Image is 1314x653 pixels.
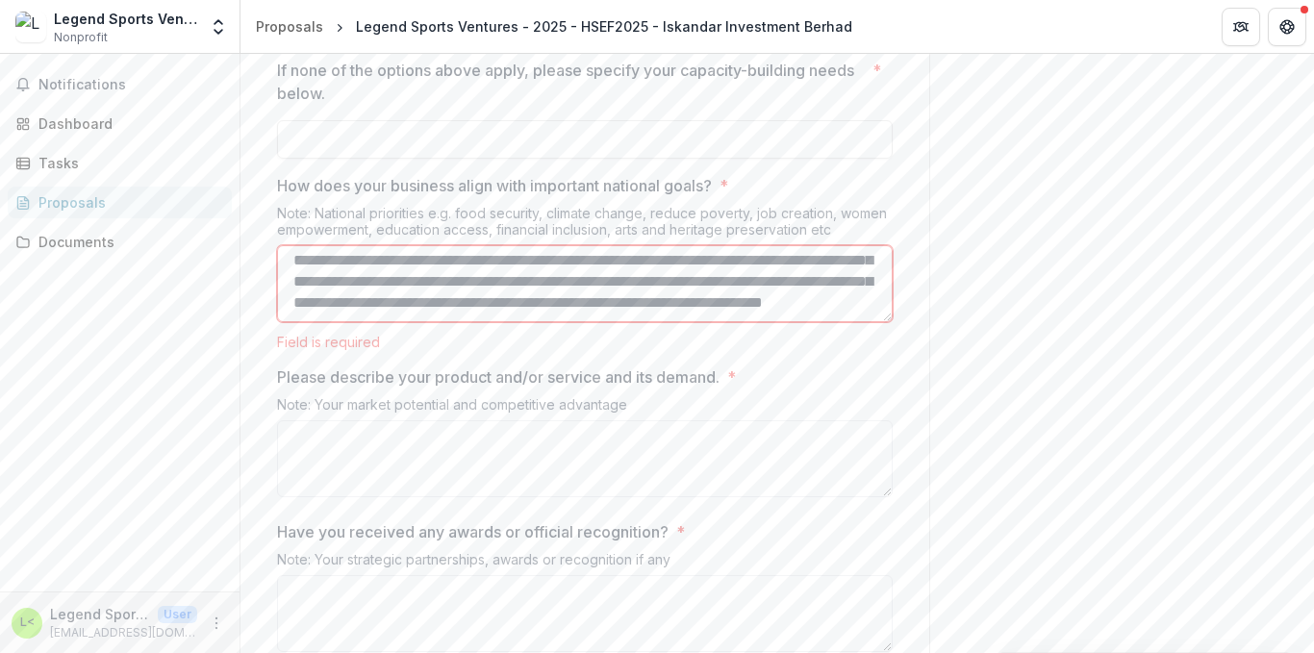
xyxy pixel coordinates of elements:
[38,113,216,134] div: Dashboard
[277,174,712,197] p: How does your business align with important national goals?
[38,77,224,93] span: Notifications
[54,29,108,46] span: Nonprofit
[50,604,150,624] p: Legend Sports <[EMAIL_ADDRESS][DOMAIN_NAME]>
[277,59,865,105] p: If none of the options above apply, please specify your capacity-building needs below.
[356,16,852,37] div: Legend Sports Ventures - 2025 - HSEF2025 - Iskandar Investment Berhad
[277,551,893,575] div: Note: Your strategic partnerships, awards or recognition if any
[1268,8,1306,46] button: Get Help
[8,226,232,258] a: Documents
[1222,8,1260,46] button: Partners
[248,13,331,40] a: Proposals
[50,624,197,641] p: [EMAIL_ADDRESS][DOMAIN_NAME]
[277,205,893,245] div: Note: National priorities e.g. food security, climate change, reduce poverty, job creation, women...
[20,616,35,629] div: Legend Sports <legendsportsventures@gmail.com>
[8,147,232,179] a: Tasks
[205,612,228,635] button: More
[38,192,216,213] div: Proposals
[15,12,46,42] img: Legend Sports Ventures
[8,187,232,218] a: Proposals
[277,334,893,350] div: Field is required
[8,69,232,100] button: Notifications
[8,108,232,139] a: Dashboard
[38,153,216,173] div: Tasks
[277,520,669,543] p: Have you received any awards or official recognition?
[158,606,197,623] p: User
[256,16,323,37] div: Proposals
[248,13,860,40] nav: breadcrumb
[205,8,232,46] button: Open entity switcher
[54,9,197,29] div: Legend Sports Ventures
[38,232,216,252] div: Documents
[277,365,720,389] p: Please describe your product and/or service and its demand.
[277,396,893,420] div: Note: Your market potential and competitive advantage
